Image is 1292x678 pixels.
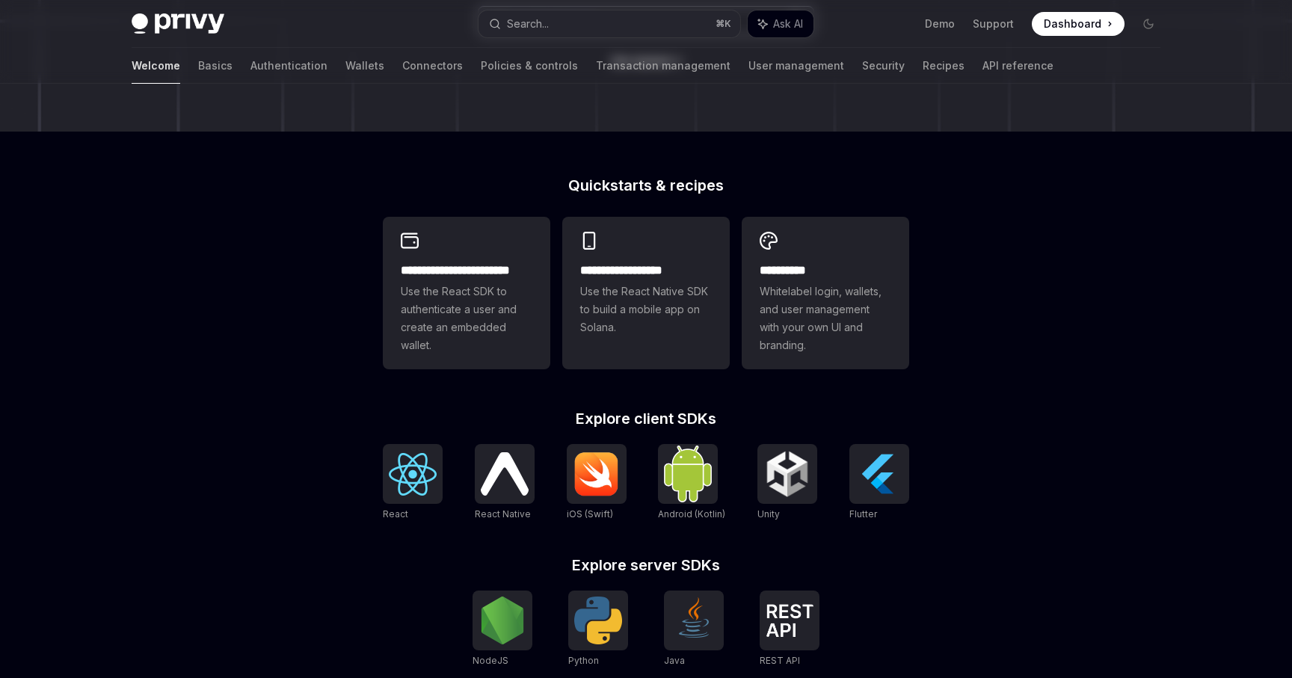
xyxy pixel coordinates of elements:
span: ⌘ K [716,18,731,30]
a: Recipes [923,48,965,84]
span: Python [568,655,599,666]
a: React NativeReact Native [475,444,535,522]
img: NodeJS [479,597,526,644]
span: Unity [757,508,780,520]
a: Policies & controls [481,48,578,84]
img: REST API [766,604,813,637]
span: Ask AI [773,16,803,31]
a: NodeJSNodeJS [473,591,532,668]
a: Demo [925,16,955,31]
a: Authentication [250,48,327,84]
span: React Native [475,508,531,520]
a: Security [862,48,905,84]
img: React Native [481,452,529,495]
a: Transaction management [596,48,730,84]
span: iOS (Swift) [567,508,613,520]
a: iOS (Swift)iOS (Swift) [567,444,627,522]
span: REST API [760,655,800,666]
span: Dashboard [1044,16,1101,31]
img: React [389,453,437,496]
img: Android (Kotlin) [664,446,712,502]
div: Search... [507,15,549,33]
a: Dashboard [1032,12,1125,36]
a: Basics [198,48,233,84]
a: **** **** **** ***Use the React Native SDK to build a mobile app on Solana. [562,217,730,369]
button: Toggle dark mode [1136,12,1160,36]
span: Java [664,655,685,666]
span: Whitelabel login, wallets, and user management with your own UI and branding. [760,283,891,354]
a: Support [973,16,1014,31]
span: Android (Kotlin) [658,508,725,520]
a: FlutterFlutter [849,444,909,522]
img: Unity [763,450,811,498]
img: dark logo [132,13,224,34]
a: Welcome [132,48,180,84]
a: JavaJava [664,591,724,668]
button: Search...⌘K [479,10,740,37]
h2: Explore client SDKs [383,411,909,426]
img: Java [670,597,718,644]
a: ReactReact [383,444,443,522]
img: Python [574,597,622,644]
a: User management [748,48,844,84]
a: UnityUnity [757,444,817,522]
img: iOS (Swift) [573,452,621,496]
a: PythonPython [568,591,628,668]
img: Flutter [855,450,903,498]
span: NodeJS [473,655,508,666]
span: Use the React SDK to authenticate a user and create an embedded wallet. [401,283,532,354]
span: Flutter [849,508,877,520]
a: Android (Kotlin)Android (Kotlin) [658,444,725,522]
a: Wallets [345,48,384,84]
span: React [383,508,408,520]
a: API reference [982,48,1053,84]
h2: Explore server SDKs [383,558,909,573]
a: **** *****Whitelabel login, wallets, and user management with your own UI and branding. [742,217,909,369]
a: Connectors [402,48,463,84]
a: REST APIREST API [760,591,819,668]
h2: Quickstarts & recipes [383,178,909,193]
span: Use the React Native SDK to build a mobile app on Solana. [580,283,712,336]
button: Ask AI [748,10,813,37]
